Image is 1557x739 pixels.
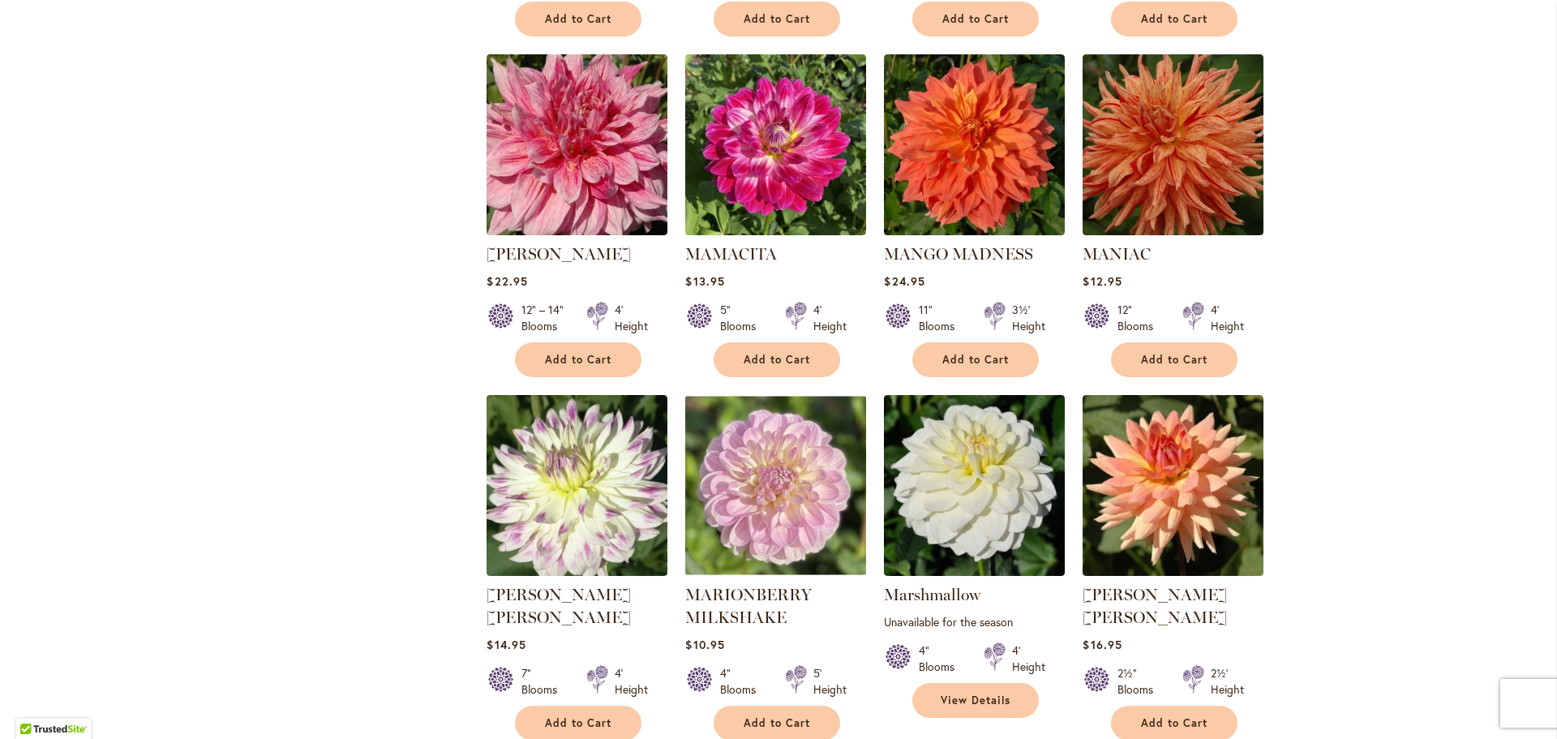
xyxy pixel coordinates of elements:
[487,223,667,238] a: MAKI
[1083,395,1263,576] img: Mary Jo
[1141,12,1207,26] span: Add to Cart
[1083,244,1151,264] a: MANIAC
[744,353,810,367] span: Add to Cart
[1012,642,1045,675] div: 4' Height
[884,273,924,289] span: $24.95
[919,302,964,334] div: 11" Blooms
[1111,342,1237,377] button: Add to Cart
[1012,302,1045,334] div: 3½' Height
[521,302,567,334] div: 12" – 14" Blooms
[487,273,527,289] span: $22.95
[912,342,1039,377] button: Add to Cart
[545,12,611,26] span: Add to Cart
[487,585,631,627] a: [PERSON_NAME] [PERSON_NAME]
[615,665,648,698] div: 4' Height
[685,54,866,235] img: Mamacita
[685,585,812,627] a: MARIONBERRY MILKSHAKE
[1083,564,1263,579] a: Mary Jo
[813,302,847,334] div: 4' Height
[487,54,667,235] img: MAKI
[1083,585,1227,627] a: [PERSON_NAME] [PERSON_NAME]
[685,564,866,579] a: MARIONBERRY MILKSHAKE
[1083,54,1263,235] img: Maniac
[884,223,1065,238] a: Mango Madness
[685,223,866,238] a: Mamacita
[884,395,1065,576] img: Marshmallow
[813,665,847,698] div: 5' Height
[884,614,1065,629] p: Unavailable for the season
[12,681,58,727] iframe: Launch Accessibility Center
[1083,273,1122,289] span: $12.95
[744,12,810,26] span: Add to Cart
[919,642,964,675] div: 4" Blooms
[884,585,980,604] a: Marshmallow
[1083,637,1122,652] span: $16.95
[1211,665,1244,698] div: 2½' Height
[487,564,667,579] a: MARGARET ELLEN
[685,395,866,576] img: MARIONBERRY MILKSHAKE
[515,342,641,377] button: Add to Cart
[685,273,724,289] span: $13.95
[720,665,766,698] div: 4" Blooms
[1117,665,1163,698] div: 2½" Blooms
[615,302,648,334] div: 4' Height
[1083,223,1263,238] a: Maniac
[685,637,724,652] span: $10.95
[720,302,766,334] div: 5" Blooms
[884,54,1065,235] img: Mango Madness
[1141,353,1207,367] span: Add to Cart
[714,2,840,37] button: Add to Cart
[545,716,611,730] span: Add to Cart
[884,564,1065,579] a: Marshmallow
[714,342,840,377] button: Add to Cart
[1111,2,1237,37] button: Add to Cart
[941,694,1010,707] span: View Details
[487,637,525,652] span: $14.95
[545,353,611,367] span: Add to Cart
[515,2,641,37] button: Add to Cart
[521,665,567,698] div: 7" Blooms
[1141,716,1207,730] span: Add to Cart
[912,2,1039,37] button: Add to Cart
[942,12,1009,26] span: Add to Cart
[744,716,810,730] span: Add to Cart
[487,395,667,576] img: MARGARET ELLEN
[942,353,1009,367] span: Add to Cart
[685,244,777,264] a: MAMACITA
[1211,302,1244,334] div: 4' Height
[1117,302,1163,334] div: 12" Blooms
[912,683,1039,718] a: View Details
[884,244,1033,264] a: MANGO MADNESS
[487,244,631,264] a: [PERSON_NAME]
